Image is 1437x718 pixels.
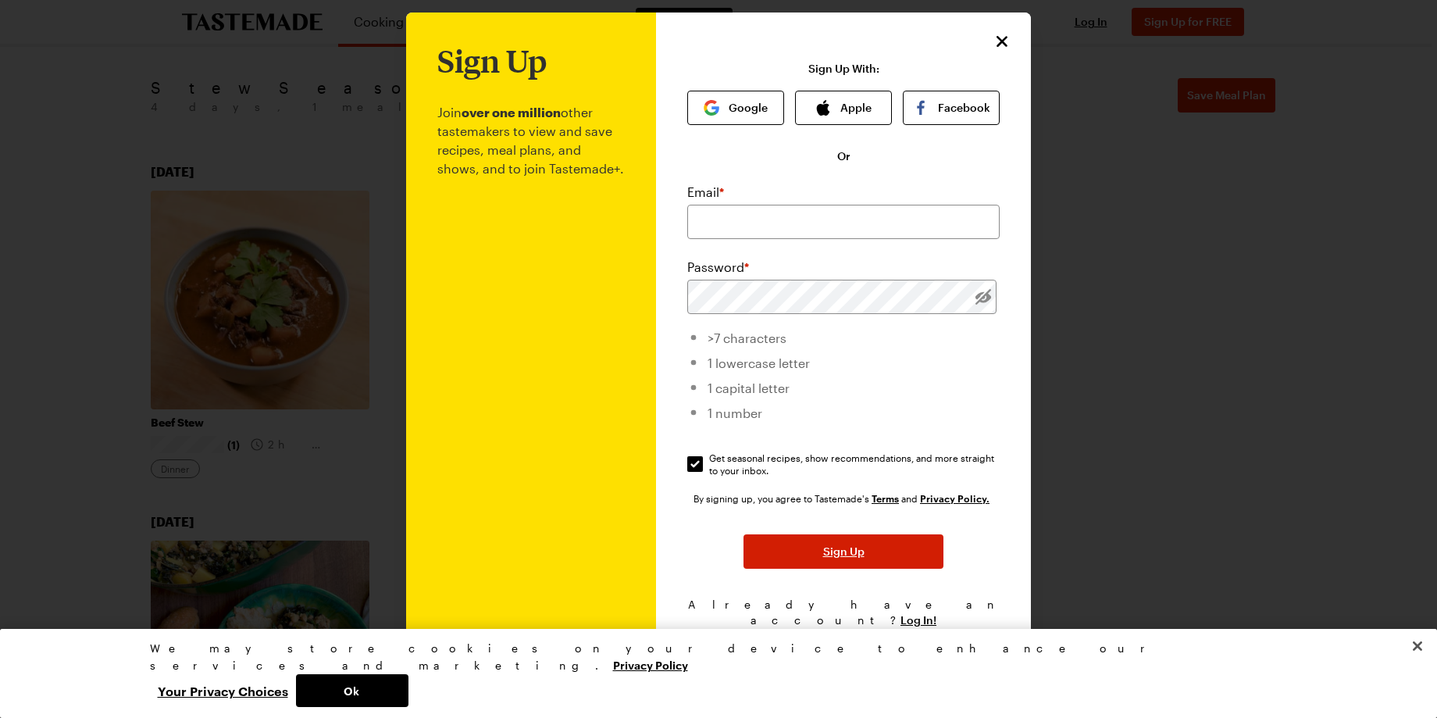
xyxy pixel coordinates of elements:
div: By signing up, you agree to Tastemade's and [694,491,993,506]
button: Ok [296,674,408,707]
button: Your Privacy Choices [150,674,296,707]
div: Privacy [150,640,1275,707]
input: Get seasonal recipes, show recommendations, and more straight to your inbox. [687,456,703,472]
button: Log In! [900,613,936,628]
a: Tastemade Terms of Service [872,491,899,505]
h1: Sign Up [437,44,547,78]
button: Apple [795,91,892,125]
p: Sign Up With: [808,63,879,75]
a: Tastemade Privacy Policy [920,491,989,505]
span: 1 number [708,405,762,420]
label: Email [687,183,724,202]
p: Join other tastemakers to view and save recipes, meal plans, and shows, and to join Tastemade+. [437,78,625,662]
span: >7 characters [708,330,786,345]
button: Close [1400,629,1435,663]
a: More information about your privacy, opens in a new tab [613,657,688,672]
span: 1 capital letter [708,380,790,395]
button: Google [687,91,784,125]
label: Password [687,258,749,277]
span: 1 lowercase letter [708,355,810,370]
span: Get seasonal recipes, show recommendations, and more straight to your inbox. [709,452,1001,477]
span: Already have an account? [688,598,1000,627]
div: We may store cookies on your device to enhance our services and marketing. [150,640,1275,674]
button: Close [992,31,1012,52]
span: Or [837,148,850,164]
button: Sign Up [743,534,943,569]
b: over one million [462,105,561,120]
button: Facebook [903,91,1000,125]
span: Sign Up [823,544,865,559]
